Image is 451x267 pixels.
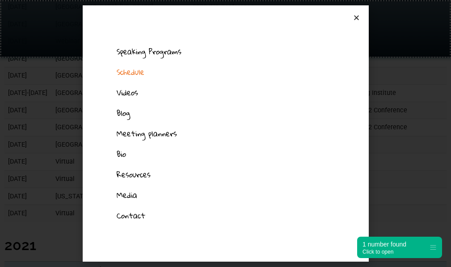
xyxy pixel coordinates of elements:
[108,144,343,164] a: Bio
[108,41,343,62] a: Speaking Programs
[108,62,343,82] a: Schedule
[108,205,343,226] a: Contact
[108,123,343,144] a: Meeting planners
[108,82,343,103] a: Videos
[108,103,343,123] a: Blog
[108,164,343,185] a: Resources
[108,185,343,205] a: Media
[353,14,360,21] a: Close
[108,41,343,226] nav: Menu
